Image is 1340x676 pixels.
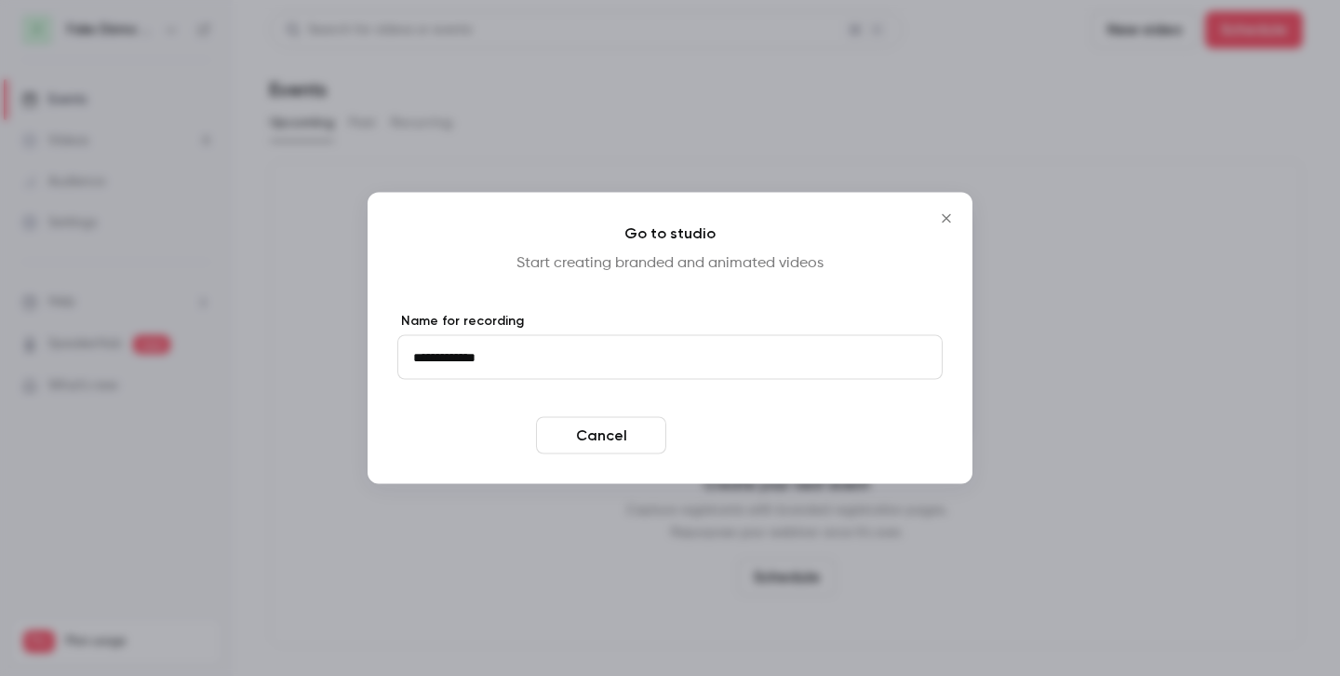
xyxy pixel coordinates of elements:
button: Close [928,200,965,237]
label: Name for recording [397,312,943,331]
p: Start creating branded and animated videos [397,252,943,275]
h4: Go to studio [397,223,943,245]
button: Cancel [536,417,666,454]
button: Enter studio [674,417,804,454]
